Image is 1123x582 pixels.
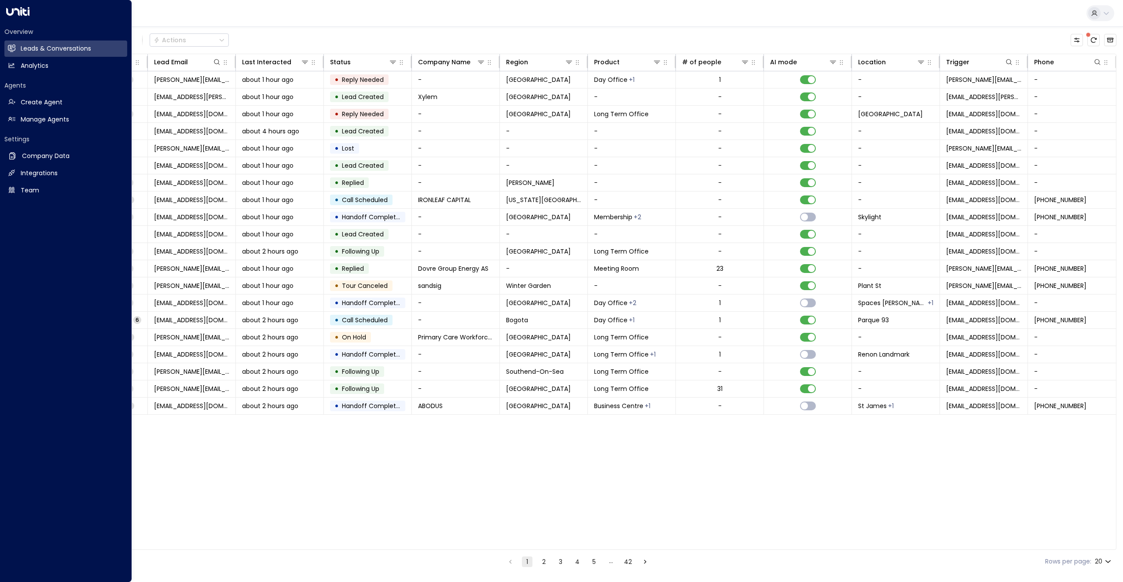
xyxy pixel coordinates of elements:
[1028,346,1116,363] td: -
[650,350,656,359] div: Short Term Office
[1034,402,1086,410] span: +447767944935
[946,333,1021,342] span: sales-concierge@iwgplc.com
[500,123,588,140] td: -
[506,195,581,204] span: New York City
[682,57,721,67] div: # of people
[154,367,229,376] span: harry_baily@hotmail.co.uk
[342,281,388,290] span: Tour Canceled
[718,110,722,118] div: -
[1034,57,1102,67] div: Phone
[594,384,649,393] span: Long Term Office
[154,161,229,170] span: centraleagicoleguinee2025@gmail.com
[718,161,722,170] div: -
[242,213,294,221] span: about 1 hour ago
[506,213,571,221] span: Warsaw
[946,57,1013,67] div: Trigger
[242,92,294,101] span: about 1 hour ago
[770,57,797,67] div: AI mode
[21,61,48,70] h2: Analytics
[1028,380,1116,397] td: -
[334,313,339,328] div: •
[719,350,721,359] div: 1
[946,402,1021,410] span: sales-concierge@iwgplc.com
[342,333,366,342] span: On Hold
[242,316,298,324] span: about 2 hours ago
[412,140,500,157] td: -
[928,298,933,307] div: Paddington
[154,247,229,256] span: graemeriddell@hotmail.com
[342,367,379,376] span: Following Up
[852,157,940,174] td: -
[154,92,229,101] span: Ghislain.Quinet@xylem.com
[500,226,588,243] td: -
[334,398,339,413] div: •
[4,165,127,181] a: Integrations
[718,178,722,187] div: -
[21,98,62,107] h2: Create Agent
[342,75,384,84] span: Reply Needed
[1034,316,1086,324] span: +573208229012
[506,110,571,118] span: Tegucigalpa
[154,298,229,307] span: federicameacci@gmail.com
[154,350,229,359] span: samfurlong1@gmail.com
[852,260,940,277] td: -
[412,226,500,243] td: -
[154,110,229,118] span: marri@vip.163.com
[770,57,837,67] div: AI mode
[717,384,723,393] div: 31
[242,144,294,153] span: about 1 hour ago
[334,89,339,104] div: •
[858,298,927,307] span: Spaces Baker Street
[946,384,1021,393] span: sales-concierge@iwgplc.com
[334,278,339,293] div: •
[946,350,1021,359] span: samfurlong1@gmail.com
[1028,329,1116,346] td: -
[418,57,470,67] div: Company Name
[946,230,1021,239] span: graemeriddell@hotmail.com
[858,281,881,290] span: Plant St
[4,111,127,128] a: Manage Agents
[154,127,229,136] span: marri@vip.163.com
[154,36,186,44] div: Actions
[242,75,294,84] span: about 1 hour ago
[4,58,127,74] a: Analytics
[946,367,1021,376] span: sales-concierge@iwgplc.com
[242,178,294,187] span: about 1 hour ago
[154,333,229,342] span: freddie.field@nhs.net
[555,556,566,567] button: Go to page 3
[150,33,229,47] button: Actions
[572,556,583,567] button: Go to page 4
[594,264,639,273] span: Meeting Room
[154,281,229,290] span: Justin.west@sandsig.com
[412,106,500,122] td: -
[412,157,500,174] td: -
[334,124,339,139] div: •
[342,213,404,221] span: Handoff Completed
[1028,123,1116,140] td: -
[506,333,571,342] span: London
[594,367,649,376] span: Long Term Office
[1028,71,1116,88] td: -
[852,363,940,380] td: -
[946,92,1021,101] span: Ghislain.Quinet@xylem.com
[418,57,485,67] div: Company Name
[946,178,1021,187] span: sales-concierge@iwgplc.com
[154,57,221,67] div: Lead Email
[645,402,650,410] div: Long Term Office
[21,169,58,178] h2: Integrations
[594,402,643,410] span: Business Centre
[242,57,291,67] div: Last Interacted
[594,350,649,359] span: Long Term Office
[334,330,339,345] div: •
[4,41,127,57] a: Leads & Conversations
[242,367,298,376] span: about 2 hours ago
[342,178,364,187] span: Replied
[242,57,309,67] div: Last Interacted
[539,556,549,567] button: Go to page 2
[21,44,91,53] h2: Leads & Conversations
[852,243,940,260] td: -
[1028,226,1116,243] td: -
[858,316,889,324] span: Parque 93
[858,213,881,221] span: Skylight
[946,75,1021,84] span: ian@triple-blaze.com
